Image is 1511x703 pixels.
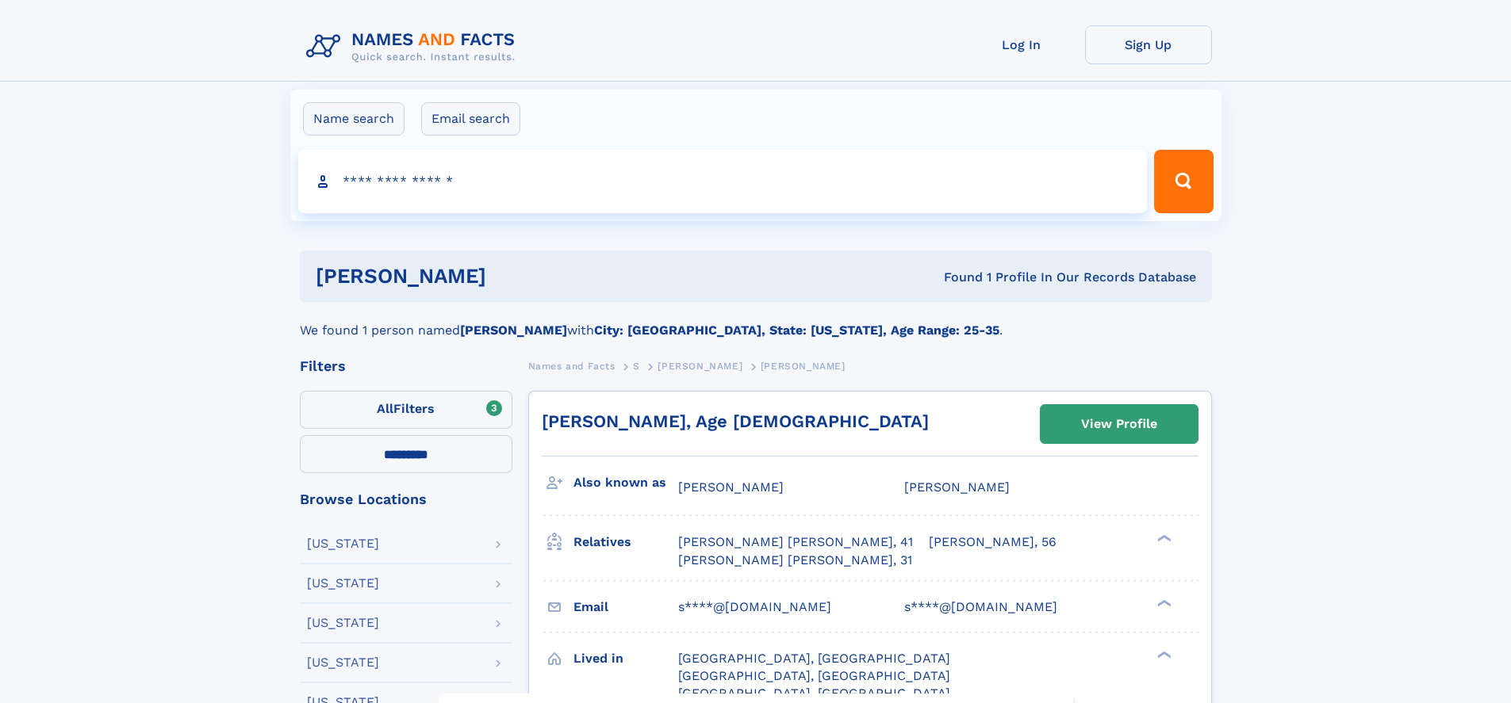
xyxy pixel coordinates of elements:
[307,537,379,550] div: [US_STATE]
[904,479,1010,495] span: [PERSON_NAME]
[316,266,715,286] h1: [PERSON_NAME]
[1153,533,1172,544] div: ❯
[528,356,616,376] a: Names and Facts
[573,529,678,556] h3: Relatives
[678,533,913,551] a: [PERSON_NAME] [PERSON_NAME], 41
[761,361,846,372] span: [PERSON_NAME]
[300,302,1212,340] div: We found 1 person named with .
[678,651,950,666] span: [GEOGRAPHIC_DATA], [GEOGRAPHIC_DATA]
[658,361,742,372] span: [PERSON_NAME]
[1081,406,1157,442] div: View Profile
[929,533,1057,551] a: [PERSON_NAME], 56
[300,492,512,506] div: Browse Locations
[678,686,950,701] span: [GEOGRAPHIC_DATA], [GEOGRAPHIC_DATA]
[303,102,405,136] label: Name search
[1041,405,1198,443] a: View Profile
[678,552,912,569] a: [PERSON_NAME] [PERSON_NAME], 31
[307,577,379,590] div: [US_STATE]
[460,323,567,338] b: [PERSON_NAME]
[300,391,512,429] label: Filters
[633,356,640,376] a: S
[678,668,950,683] span: [GEOGRAPHIC_DATA], [GEOGRAPHIC_DATA]
[300,25,528,68] img: Logo Names and Facts
[633,361,640,372] span: S
[715,269,1196,286] div: Found 1 Profile In Our Records Database
[300,359,512,373] div: Filters
[958,25,1085,64] a: Log In
[678,479,784,495] span: [PERSON_NAME]
[542,411,929,431] a: [PERSON_NAME], Age [DEMOGRAPHIC_DATA]
[1154,150,1213,213] button: Search Button
[421,102,520,136] label: Email search
[307,617,379,629] div: [US_STATE]
[658,356,742,376] a: [PERSON_NAME]
[1085,25,1212,64] a: Sign Up
[298,150,1148,213] input: search input
[1153,598,1172,608] div: ❯
[594,323,999,338] b: City: [GEOGRAPHIC_DATA], State: [US_STATE], Age Range: 25-35
[573,594,678,621] h3: Email
[573,469,678,496] h3: Also known as
[377,401,393,416] span: All
[573,645,678,672] h3: Lived in
[307,656,379,669] div: [US_STATE]
[1153,649,1172,659] div: ❯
